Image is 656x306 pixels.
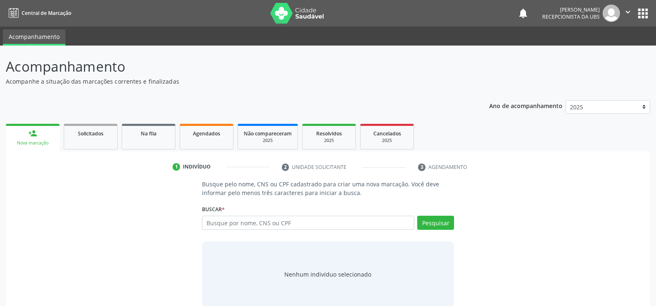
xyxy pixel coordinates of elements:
div: 2025 [244,137,292,144]
a: Central de Marcação [6,6,71,20]
div: person_add [28,129,37,138]
div: Nova marcação [12,140,54,146]
p: Ano de acompanhamento [489,100,562,111]
p: Acompanhe a situação das marcações correntes e finalizadas [6,77,457,86]
button: Pesquisar [417,216,454,230]
span: Cancelados [373,130,401,137]
div: 1 [173,163,180,171]
span: Resolvidos [316,130,342,137]
div: 2025 [308,137,350,144]
div: 2025 [366,137,408,144]
div: Indivíduo [183,163,211,171]
span: Na fila [141,130,156,137]
span: Agendados [193,130,220,137]
p: Acompanhamento [6,56,457,77]
button:  [620,5,636,22]
button: notifications [517,7,529,19]
p: Busque pelo nome, CNS ou CPF cadastrado para criar uma nova marcação. Você deve informar pelo men... [202,180,454,197]
span: Solicitados [78,130,103,137]
span: Recepcionista da UBS [542,13,600,20]
input: Busque por nome, CNS ou CPF [202,216,414,230]
span: Não compareceram [244,130,292,137]
img: img [603,5,620,22]
div: Nenhum indivíduo selecionado [284,270,371,279]
label: Buscar [202,203,225,216]
i:  [623,7,632,17]
span: Central de Marcação [22,10,71,17]
button: apps [636,6,650,21]
a: Acompanhamento [3,29,65,46]
div: [PERSON_NAME] [542,6,600,13]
